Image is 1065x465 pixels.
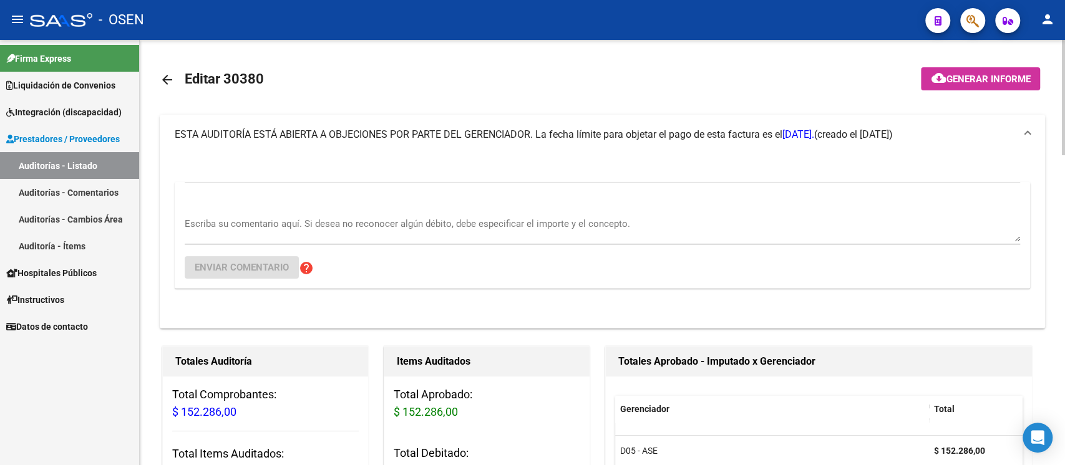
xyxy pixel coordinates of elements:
span: Instructivos [6,293,64,307]
span: ESTA AUDITORÍA ESTÁ ABIERTA A OBJECIONES POR PARTE DEL GERENCIADOR. La fecha límite para objetar ... [175,128,814,140]
h3: Total Aprobado: [394,386,580,421]
mat-expansion-panel-header: ESTA AUDITORÍA ESTÁ ABIERTA A OBJECIONES POR PARTE DEL GERENCIADOR. La fecha límite para objetar ... [160,115,1045,155]
div: ESTA AUDITORÍA ESTÁ ABIERTA A OBJECIONES POR PARTE DEL GERENCIADOR. La fecha límite para objetar ... [160,155,1045,328]
span: $ 152.286,00 [172,405,236,418]
span: Prestadores / Proveedores [6,132,120,146]
span: Editar 30380 [185,71,264,87]
span: (creado el [DATE]) [814,128,893,141]
span: Hospitales Públicos [6,266,97,280]
span: Enviar comentario [195,262,289,273]
span: Datos de contacto [6,320,88,333]
mat-icon: person [1040,12,1055,27]
span: D05 - ASE [620,446,658,456]
span: Generar informe [946,74,1030,85]
div: Open Intercom Messenger [1023,423,1053,453]
h1: Items Auditados [397,352,577,372]
mat-icon: cloud_download [931,70,946,85]
h3: Total Comprobantes: [172,386,359,421]
span: Gerenciador [620,404,669,414]
span: $ 152.286,00 [394,405,458,418]
strong: $ 152.286,00 [934,446,985,456]
span: Integración (discapacidad) [6,105,122,119]
datatable-header-cell: Gerenciador [615,396,929,423]
button: Generar informe [921,67,1040,90]
mat-icon: help [299,261,314,276]
span: Liquidación de Convenios [6,79,115,92]
h1: Totales Aprobado - Imputado x Gerenciador [618,352,1020,372]
mat-icon: arrow_back [160,72,175,87]
h1: Totales Auditoría [175,352,356,372]
button: Enviar comentario [185,256,299,279]
span: [DATE]. [782,128,814,140]
span: Total [934,404,955,414]
span: - OSEN [99,6,144,34]
datatable-header-cell: Total [929,396,1010,423]
span: Firma Express [6,52,71,65]
mat-icon: menu [10,12,25,27]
